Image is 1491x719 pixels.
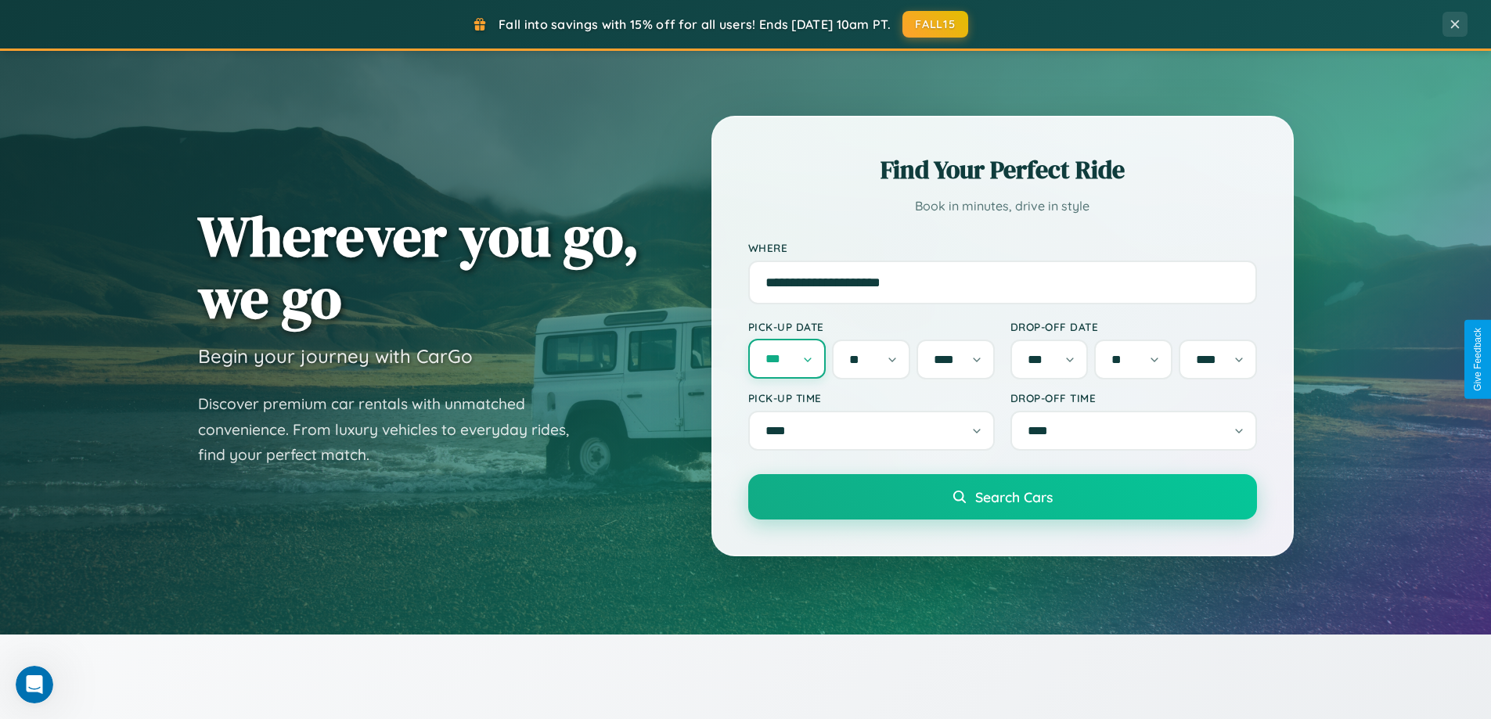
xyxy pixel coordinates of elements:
[1472,328,1483,391] div: Give Feedback
[748,153,1257,187] h2: Find Your Perfect Ride
[16,666,53,703] iframe: Intercom live chat
[748,474,1257,519] button: Search Cars
[1010,320,1257,333] label: Drop-off Date
[748,241,1257,254] label: Where
[975,488,1053,505] span: Search Cars
[1010,391,1257,404] label: Drop-off Time
[198,344,473,368] h3: Begin your journey with CarGo
[499,16,891,32] span: Fall into savings with 15% off for all users! Ends [DATE] 10am PT.
[748,320,995,333] label: Pick-up Date
[748,195,1257,217] p: Book in minutes, drive in style
[902,11,968,38] button: FALL15
[198,391,589,468] p: Discover premium car rentals with unmatched convenience. From luxury vehicles to everyday rides, ...
[198,205,639,329] h1: Wherever you go, we go
[748,391,995,404] label: Pick-up Time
